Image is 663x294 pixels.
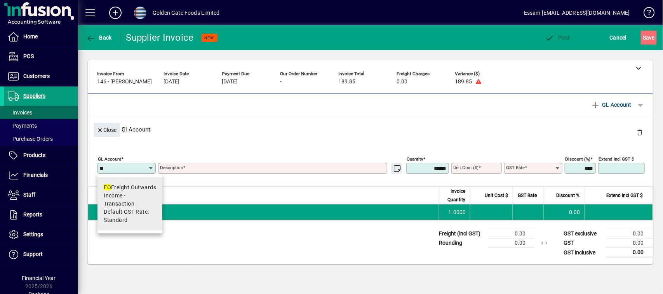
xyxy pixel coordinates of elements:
[610,31,627,44] span: Cancel
[23,152,45,158] span: Products
[128,6,153,20] button: Profile
[153,7,219,19] div: Golden Gate Foods Limited
[4,47,78,66] a: POS
[97,79,152,85] span: 146 - [PERSON_NAME]
[23,93,45,99] span: Suppliers
[397,79,407,85] span: 0.00
[643,31,655,44] span: ave
[23,211,42,218] span: Reports
[560,248,606,258] td: GST inclusive
[4,146,78,165] a: Products
[638,2,653,27] a: Knowledge Base
[643,35,646,41] span: S
[444,187,465,204] span: Invoice Quantity
[94,123,120,137] button: Close
[4,225,78,244] a: Settings
[97,124,117,137] span: Close
[23,192,35,198] span: Staff
[88,115,653,144] div: Gl Account
[455,79,472,85] span: 189.85
[556,191,579,200] span: Discount %
[545,35,570,41] span: ost
[86,35,112,41] span: Back
[22,275,56,281] span: Financial Year
[103,6,128,20] button: Add
[8,109,32,116] span: Invoices
[641,31,657,45] button: Save
[435,229,488,239] td: Freight (incl GST)
[23,251,43,257] span: Support
[104,183,156,192] div: Freight Outwards
[4,185,78,205] a: Staff
[559,35,562,41] span: P
[606,229,653,239] td: 0.00
[606,191,643,200] span: Extend incl GST $
[164,79,179,85] span: [DATE]
[338,79,355,85] span: 189.85
[435,239,488,248] td: Rounding
[560,239,606,248] td: GST
[4,106,78,119] a: Invoices
[4,27,78,47] a: Home
[606,248,653,258] td: 0.00
[453,165,479,170] mat-label: Unit Cost ($)
[8,123,37,129] span: Payments
[23,33,38,40] span: Home
[104,184,111,190] em: FO
[92,126,122,133] app-page-header-button: Close
[23,172,48,178] span: Financials
[4,205,78,225] a: Reports
[4,119,78,132] a: Payments
[23,53,34,59] span: POS
[543,31,572,45] button: Post
[608,31,629,45] button: Cancel
[518,191,537,200] span: GST Rate
[599,156,634,162] mat-label: Extend incl GST $
[439,204,470,220] td: 1.0000
[506,165,525,170] mat-label: GST rate
[4,132,78,145] a: Purchase Orders
[23,231,43,237] span: Settings
[544,204,584,220] td: 0.00
[630,129,649,136] app-page-header-button: Delete
[78,31,120,45] app-page-header-button: Back
[485,191,508,200] span: Unit Cost $
[488,229,535,239] td: 0.00
[565,156,590,162] mat-label: Discount (%)
[407,156,423,162] mat-label: Quantity
[23,73,50,79] span: Customers
[280,79,282,85] span: -
[606,239,653,248] td: 0.00
[4,67,78,86] a: Customers
[205,35,214,40] span: NEW
[160,165,183,170] mat-label: Description
[84,31,114,45] button: Back
[104,192,156,208] span: Income - Transaction
[488,239,535,248] td: 0.00
[222,79,238,85] span: [DATE]
[560,229,606,239] td: GST exclusive
[8,136,53,142] span: Purchase Orders
[630,123,649,142] button: Delete
[98,156,121,162] mat-label: GL Account
[4,166,78,185] a: Financials
[104,208,156,224] span: Default GST Rate: Standard
[97,177,162,230] mat-option: FO Freight Outwards
[126,31,194,44] div: Supplier Invoice
[4,245,78,264] a: Support
[524,7,630,19] div: Essam [EMAIL_ADDRESS][DOMAIN_NAME]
